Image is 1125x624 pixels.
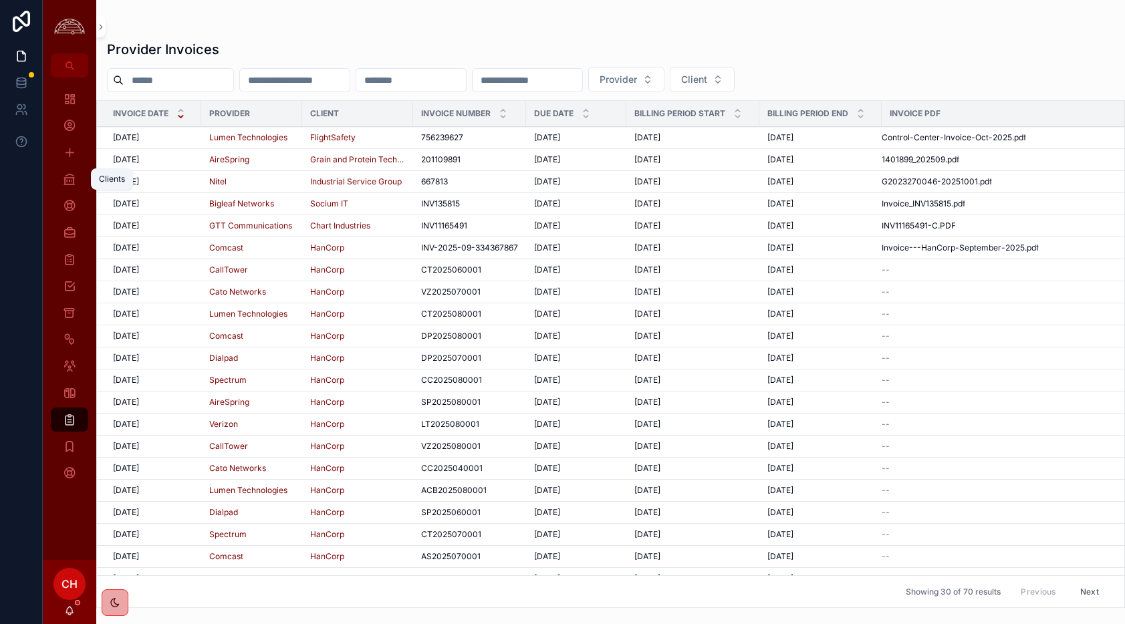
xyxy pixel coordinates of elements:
[634,220,660,231] span: [DATE]
[310,353,344,363] a: HanCorp
[113,353,193,363] a: [DATE]
[534,132,618,143] a: [DATE]
[534,397,560,408] span: [DATE]
[421,419,518,430] a: LT2025080001
[421,220,467,231] span: INV11165491
[209,419,294,430] a: Verizon
[882,176,978,187] span: G2023270046-20251001
[882,353,1108,363] a: --
[767,375,874,385] a: [DATE]
[310,220,370,231] span: Chart Industries
[421,463,518,474] a: CC2025040001
[882,419,1108,430] a: --
[882,287,890,297] span: --
[209,441,248,452] a: CallTower
[767,132,874,143] a: [DATE]
[113,243,193,253] a: [DATE]
[310,265,344,275] a: HanCorp
[767,419,793,430] span: [DATE]
[882,441,890,452] span: --
[113,198,193,209] a: [DATE]
[534,419,560,430] span: [DATE]
[310,375,344,385] span: HanCorp
[421,198,518,209] a: INV135815
[767,441,874,452] a: [DATE]
[767,176,874,187] a: [DATE]
[882,309,1108,319] a: --
[310,265,405,275] a: HanCorp
[767,198,793,209] span: [DATE]
[634,265,751,275] a: [DATE]
[310,132,356,143] span: FlightSafety
[310,331,344,341] a: HanCorp
[588,67,664,92] button: Select Button
[534,463,560,474] span: [DATE]
[534,331,560,341] span: [DATE]
[421,375,518,385] a: CC2025080001
[421,397,481,408] span: SP2025080001
[310,176,402,187] a: Industrial Service Group
[209,309,287,319] a: Lumen Technologies
[209,198,274,209] a: Bigleaf Networks
[634,287,660,297] span: [DATE]
[534,220,560,231] span: [DATE]
[113,331,139,341] span: [DATE]
[421,441,518,452] a: VZ2025080001
[882,463,890,474] span: --
[209,353,238,363] a: Dialpad
[113,419,139,430] span: [DATE]
[209,243,243,253] span: Comcast
[310,243,344,253] a: HanCorp
[534,309,560,319] span: [DATE]
[310,441,405,452] a: HanCorp
[421,220,518,231] a: INV11165491
[209,265,248,275] a: CallTower
[209,375,247,385] a: Spectrum
[113,265,139,275] span: [DATE]
[51,17,88,37] img: App logo
[634,309,660,319] span: [DATE]
[113,220,193,231] a: [DATE]
[310,287,344,297] a: HanCorp
[209,198,294,209] a: Bigleaf Networks
[209,220,292,231] span: GTT Communications
[310,441,344,452] span: HanCorp
[634,132,660,143] span: [DATE]
[534,353,560,363] span: [DATE]
[310,463,344,474] a: HanCorp
[634,419,751,430] a: [DATE]
[951,198,965,209] span: .pdf
[767,309,874,319] a: [DATE]
[767,265,793,275] span: [DATE]
[113,265,193,275] a: [DATE]
[534,154,560,165] span: [DATE]
[113,220,139,231] span: [DATE]
[882,198,1108,209] a: Invoice_INV135815.pdf
[767,154,793,165] span: [DATE]
[310,309,405,319] a: HanCorp
[882,265,890,275] span: --
[310,419,344,430] a: HanCorp
[113,132,193,143] a: [DATE]
[882,331,890,341] span: --
[310,132,405,143] a: FlightSafety
[634,243,751,253] a: [DATE]
[209,265,294,275] a: CallTower
[209,331,243,341] span: Comcast
[113,397,193,408] a: [DATE]
[882,132,1012,143] span: Control-Center-Invoice-Oct-2025
[767,176,793,187] span: [DATE]
[421,176,518,187] a: 667813
[421,132,463,143] span: 756239627
[634,287,751,297] a: [DATE]
[634,375,660,385] span: [DATE]
[209,154,249,165] a: AireSpring
[209,331,294,341] a: Comcast
[421,198,460,209] span: INV135815
[113,309,139,319] span: [DATE]
[421,309,481,319] span: CT2025080001
[310,198,348,209] span: Socium IT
